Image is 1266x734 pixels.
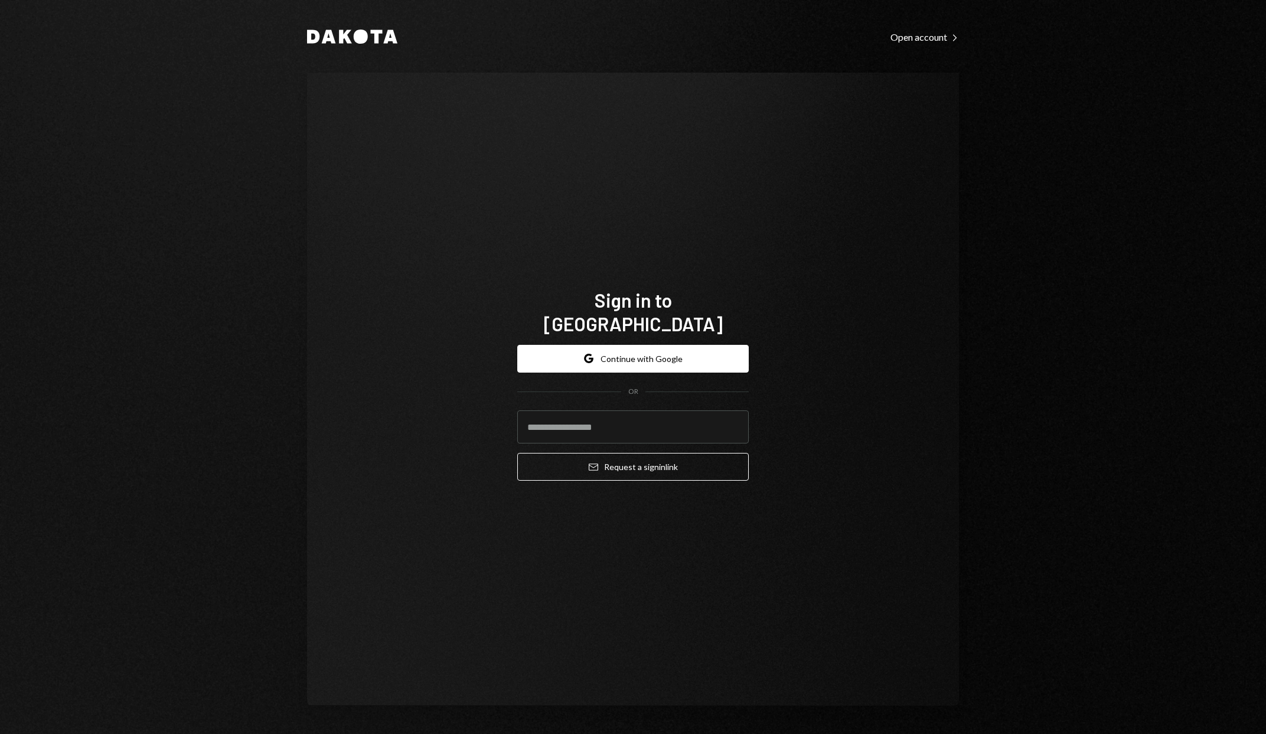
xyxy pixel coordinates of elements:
[517,345,749,373] button: Continue with Google
[890,30,959,43] a: Open account
[628,387,638,397] div: OR
[890,31,959,43] div: Open account
[517,288,749,335] h1: Sign in to [GEOGRAPHIC_DATA]
[517,453,749,481] button: Request a signinlink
